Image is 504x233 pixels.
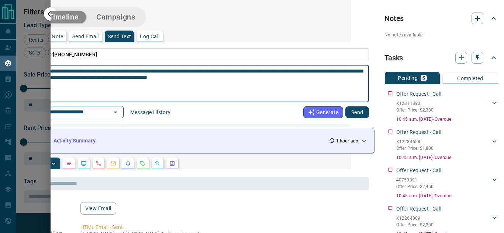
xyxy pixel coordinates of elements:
p: 10:45 a.m. [DATE] - Overdue [396,154,498,161]
p: Pending [398,75,418,81]
p: X12284658 [396,138,434,145]
button: Send [345,106,369,118]
p: X12311890 [396,100,434,107]
p: Offer Price: $1,800 [396,145,434,152]
button: Timeline [41,11,86,23]
svg: Opportunities [155,160,160,166]
button: Open [110,107,121,117]
p: Send Email [72,34,99,39]
div: X12264809Offer Price: $2,300 [396,213,498,230]
svg: Notes [66,160,72,166]
p: Offer Request - Call [396,167,441,174]
h2: Tasks [384,52,403,64]
p: 10:45 a.m. [DATE] - Overdue [396,193,498,199]
svg: Listing Alerts [125,160,131,166]
p: Activity Summary [53,137,96,145]
div: Tasks [384,49,498,67]
p: Offer Price: $2,300 [396,107,434,113]
p: Offer Price: $2,450 [396,183,434,190]
p: Completed [457,76,483,81]
p: 1 hour ago [336,138,358,144]
p: 5 [422,75,425,81]
p: Offer Request - Call [396,90,441,98]
p: Offer Request - Call [396,205,441,213]
svg: Emails [110,160,116,166]
div: Notes [384,10,498,27]
p: Log Call [140,34,159,39]
p: 40750391 [396,177,434,183]
p: To: [44,48,369,61]
p: HTML Email - Sent [80,223,366,231]
p: X12264809 [396,215,434,222]
h2: Notes [384,13,404,24]
button: Message History [126,106,175,118]
p: Offer Request - Call [396,128,441,136]
span: [PHONE_NUMBER] [53,52,97,57]
div: 40750391Offer Price: $2,450 [396,175,498,191]
p: Send Text [108,34,131,39]
button: Campaigns [89,11,142,23]
div: X12311890Offer Price: $2,300 [396,99,498,115]
p: Offer Price: $2,300 [396,222,434,228]
p: 10:45 a.m. [DATE] - Overdue [396,116,498,123]
svg: Calls [96,160,101,166]
p: Add Note [41,34,63,39]
p: No notes available [384,32,498,38]
svg: Requests [140,160,146,166]
div: Activity Summary1 hour ago [44,134,369,148]
button: Generate [303,106,343,118]
svg: Agent Actions [169,160,175,166]
svg: Lead Browsing Activity [81,160,87,166]
div: X12284658Offer Price: $1,800 [396,137,498,153]
button: View Email [80,202,116,215]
